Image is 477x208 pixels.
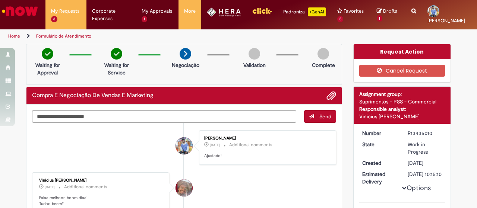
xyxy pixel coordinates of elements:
[180,48,191,60] img: arrow-next.png
[29,61,66,76] p: Waiting for Approval
[142,16,147,22] span: 1
[210,143,220,147] span: [DATE]
[32,92,154,99] h2: Compra E Negociação De Vendas E Marketing Ticket history
[176,137,193,154] div: Miguel Alves De Jesus
[359,90,445,98] div: Assignment group:
[32,110,296,122] textarea: Type your message here...
[172,61,199,69] p: Negociação
[354,44,451,59] div: Request Action
[304,110,336,123] button: Send
[92,7,130,22] span: Corporate Expenses
[308,7,326,16] p: +GenAi
[383,7,397,15] span: Drafts
[51,7,79,15] span: My Requests
[377,8,400,22] a: Drafts
[64,184,107,190] small: Additional comments
[344,7,364,15] span: Favorites
[42,48,53,60] img: check-circle-green.png
[249,48,260,60] img: img-circle-grey.png
[359,98,445,105] div: Suprimentos - PSS - Commercial
[319,113,331,120] span: Send
[6,29,312,43] ul: Page breadcrumbs
[8,33,20,39] a: Home
[357,141,402,148] dt: State
[408,159,442,167] div: 21/08/2025 09:40:49
[204,136,328,141] div: [PERSON_NAME]
[318,48,329,60] img: img-circle-grey.png
[408,129,442,137] div: R13435010
[184,7,196,15] span: More
[98,61,135,76] p: Waiting for Service
[45,185,55,189] time: 25/08/2025 10:07:53
[359,65,445,77] button: Cancel Request
[408,160,423,166] span: [DATE]
[408,170,442,178] div: [DATE] 10:15:10
[357,170,402,185] dt: Estimated Delivery
[408,160,423,166] time: 21/08/2025 09:40:49
[243,61,266,69] p: Validation
[51,16,57,22] span: 3
[204,153,328,159] p: Ajustado!
[326,91,336,100] button: Add attachments
[312,61,335,69] p: Complete
[142,7,172,15] span: My Approvals
[357,129,402,137] dt: Number
[252,5,272,16] img: click_logo_yellow_360x200.png
[229,142,272,148] small: Additional comments
[359,113,445,120] div: Vinicius [PERSON_NAME]
[283,7,326,16] div: Padroniza
[36,33,91,39] a: Formulário de Atendimento
[45,185,55,189] span: [DATE]
[359,105,445,113] div: Responsible analyst:
[357,159,402,167] dt: Created
[337,16,344,22] span: 5
[39,178,163,183] div: Vinicius [PERSON_NAME]
[111,48,122,60] img: check-circle-green.png
[377,15,382,22] span: 1
[207,7,241,17] img: HeraLogo.png
[408,141,442,156] div: Work in Progress
[176,179,193,196] div: Vinicius Rafael De Souza
[427,17,465,24] span: [PERSON_NAME]
[1,4,39,19] img: ServiceNow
